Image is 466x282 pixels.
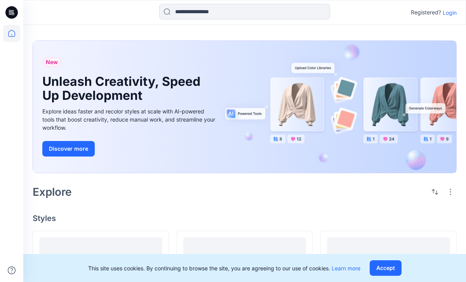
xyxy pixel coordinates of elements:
a: Learn more [332,265,360,272]
h2: Explore [33,186,72,198]
p: Registered? [411,8,441,17]
button: Discover more [42,141,95,157]
button: Accept [370,260,402,276]
p: Login [443,9,457,17]
p: This site uses cookies. By continuing to browse the site, you are agreeing to our use of cookies. [88,264,360,272]
h1: Unleash Creativity, Speed Up Development [42,75,205,103]
span: New [46,57,58,67]
h4: Styles [33,214,457,223]
a: Discover more [42,141,217,157]
div: Explore ideas faster and recolor styles at scale with AI-powered tools that boost creativity, red... [42,107,217,132]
